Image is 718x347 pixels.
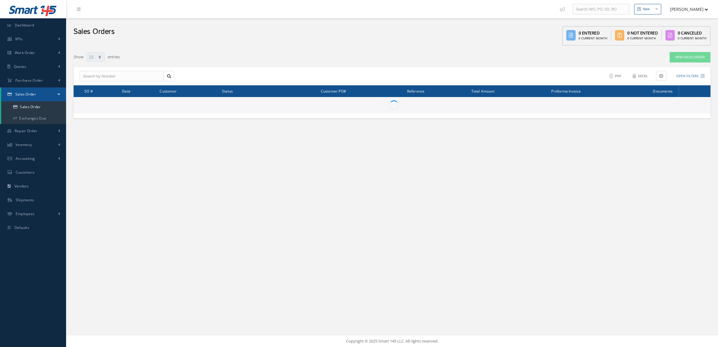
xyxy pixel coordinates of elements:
span: Work Order [15,50,35,55]
span: Customers [16,170,35,175]
a: New Sales Order [670,52,710,62]
a: Exchanges Due [1,113,66,124]
input: Search WO, PO, SO, RO [573,4,629,15]
span: Inventory [16,142,32,147]
span: Proforma Invoice [551,88,581,94]
button: PDF [607,71,625,81]
span: SO # [84,88,93,94]
div: 0 Current Month [627,36,658,41]
div: 0 Current Month [579,36,607,41]
span: Employees [16,211,35,216]
a: Sales Order [1,101,66,113]
div: 0 Current Month [678,36,706,41]
span: Customer [160,88,177,94]
span: Accounting [16,156,35,161]
a: Sales Order [1,87,66,101]
label: Show [74,52,84,60]
button: [PERSON_NAME] [664,3,708,15]
span: Sales Order [15,92,36,97]
span: Customer PO# [321,88,346,94]
span: Defaults [14,225,29,230]
div: Copyright © 2025 Smart 145 LLC. All rights reserved. [72,338,712,344]
span: Purchase Order [15,78,43,83]
span: Quotes [14,64,26,69]
span: Repair Order [15,128,38,133]
span: Vendors [14,184,29,189]
span: Reference [407,88,425,94]
div: 0 Not Entered [627,30,658,36]
div: 0 Entered [579,30,607,36]
span: Shipments [16,197,34,202]
span: Date [122,88,130,94]
button: Excel [630,71,652,81]
h2: Sales Orders [73,27,114,36]
div: 0 Canceled [678,30,706,36]
span: Status [222,88,233,94]
span: KPIs [15,36,23,41]
div: New [643,7,650,12]
button: New [634,4,661,14]
input: Search by Number [80,71,164,82]
button: Open Filters [671,71,705,81]
span: Dashboard [15,23,34,28]
label: entries [108,52,120,60]
span: Total Amount [471,88,494,94]
span: Documents [653,88,673,94]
